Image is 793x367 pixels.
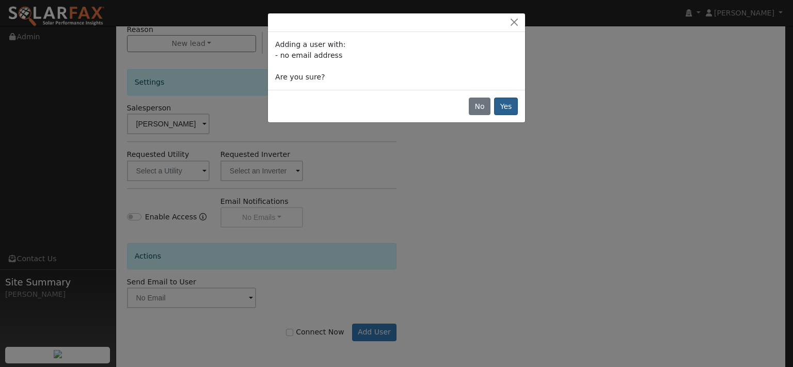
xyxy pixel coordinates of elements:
button: Yes [494,98,518,115]
button: Close [507,17,521,28]
span: Adding a user with: [275,40,345,49]
button: No [469,98,490,115]
span: - no email address [275,51,342,59]
span: Are you sure? [275,73,325,81]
